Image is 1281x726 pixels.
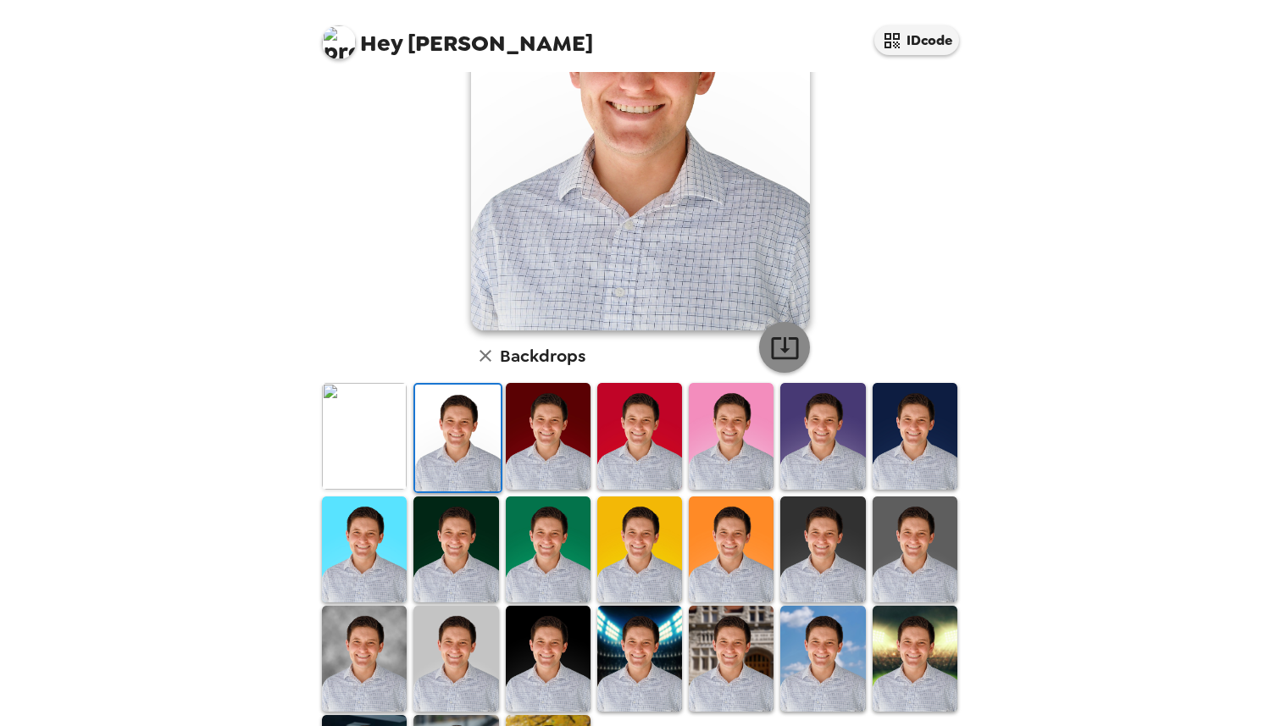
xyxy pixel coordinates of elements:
img: profile pic [322,25,356,59]
img: Original [322,383,407,489]
span: Hey [360,28,402,58]
button: IDcode [874,25,959,55]
h6: Backdrops [500,342,585,369]
span: [PERSON_NAME] [322,17,593,55]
